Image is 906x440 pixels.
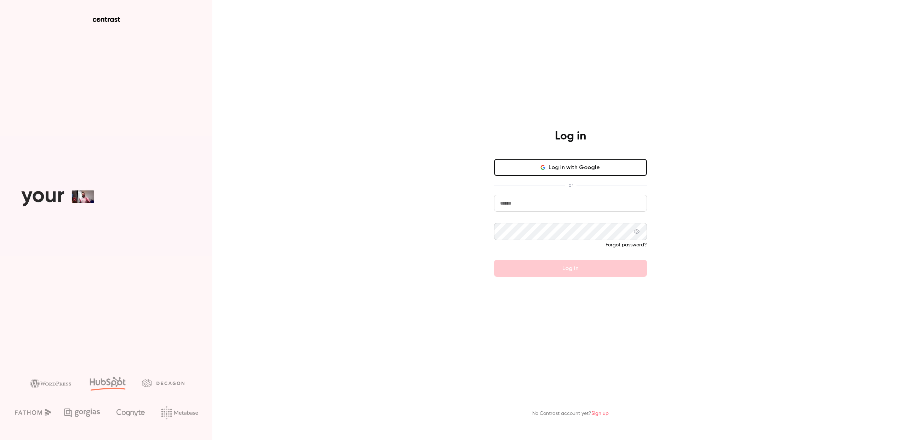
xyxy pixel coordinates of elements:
[565,182,577,189] span: or
[532,410,609,417] p: No Contrast account yet?
[591,411,609,416] a: Sign up
[606,242,647,247] a: Forgot password?
[555,129,586,143] h4: Log in
[142,379,184,387] img: decagon
[494,159,647,176] button: Log in with Google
